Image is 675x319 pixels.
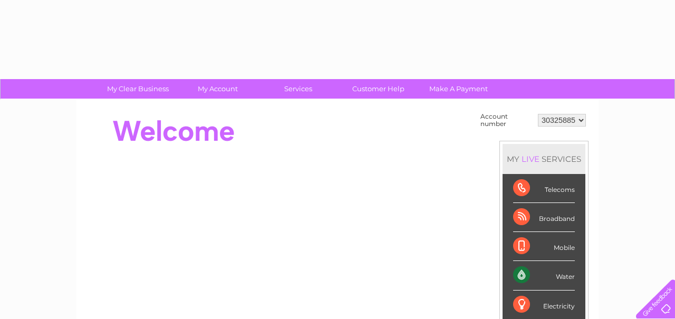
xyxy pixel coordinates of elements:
a: My Account [175,79,262,99]
div: Water [513,261,575,290]
a: Services [255,79,342,99]
a: My Clear Business [94,79,181,99]
a: Make A Payment [415,79,502,99]
div: MY SERVICES [503,144,585,174]
div: Mobile [513,232,575,261]
div: LIVE [519,154,542,164]
a: Customer Help [335,79,422,99]
div: Broadband [513,203,575,232]
div: Telecoms [513,174,575,203]
td: Account number [478,110,535,130]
